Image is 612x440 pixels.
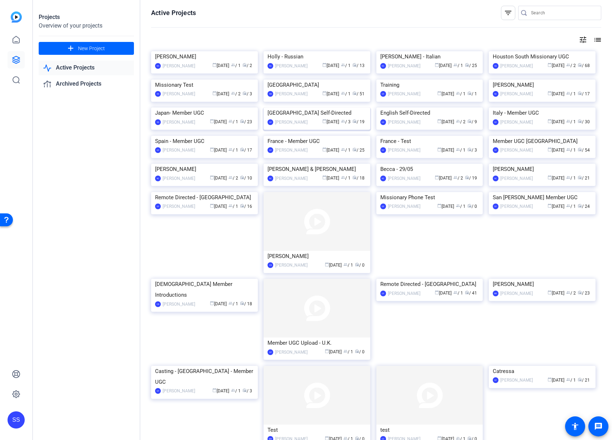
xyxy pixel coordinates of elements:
span: / 1 [341,91,351,96]
span: [DATE] [212,91,229,96]
img: blue-gradient.svg [11,11,22,23]
span: / 1 [228,301,238,306]
span: group [228,147,233,152]
div: GF [268,147,273,153]
span: / 3 [242,91,252,96]
span: calendar_today [435,290,439,295]
span: group [566,204,570,208]
span: radio [578,377,582,382]
mat-icon: add [66,44,75,53]
span: group [566,175,570,180]
div: [PERSON_NAME] [500,377,533,384]
mat-icon: accessibility [571,422,579,431]
span: group [566,147,570,152]
span: calendar_today [322,175,327,180]
div: Spain - Member UGC [155,136,254,147]
span: calendar_today [210,147,214,152]
span: / 25 [352,148,365,153]
div: Remote Directed - [GEOGRAPHIC_DATA] [380,279,479,290]
div: Member UGC [GEOGRAPHIC_DATA] [493,136,592,147]
span: [DATE] [435,63,452,68]
div: GF [268,119,273,125]
span: [DATE] [322,63,339,68]
div: [PERSON_NAME] [388,62,420,70]
span: / 3 [341,119,351,124]
div: [PERSON_NAME] [500,203,533,210]
div: [PERSON_NAME] [163,301,195,308]
div: [PERSON_NAME] [500,119,533,126]
span: group [228,204,233,208]
div: [PERSON_NAME] [388,290,420,297]
span: calendar_today [548,91,552,95]
div: GF [380,291,386,296]
span: group [566,119,570,123]
div: [PERSON_NAME] [275,175,308,182]
span: / 21 [578,378,590,383]
span: New Project [78,45,105,52]
span: / 68 [578,63,590,68]
span: radio [465,63,469,67]
span: [DATE] [322,176,339,181]
span: calendar_today [325,349,329,353]
span: [DATE] [437,91,454,96]
span: / 1 [453,291,463,296]
span: group [453,290,458,295]
span: group [343,262,348,267]
span: [DATE] [435,291,452,296]
span: radio [352,175,357,180]
span: calendar_today [548,290,552,295]
span: [DATE] [210,148,227,153]
span: calendar_today [322,63,327,67]
span: / 2 [566,63,576,68]
span: / 19 [352,119,365,124]
div: [PERSON_NAME] [155,164,254,174]
span: radio [352,63,357,67]
span: radio [240,204,244,208]
div: [PERSON_NAME] [500,290,533,297]
span: group [231,63,235,67]
span: [DATE] [325,263,342,268]
span: / 1 [566,119,576,124]
span: radio [578,119,582,123]
div: [PERSON_NAME] [275,262,308,269]
span: / 0 [355,263,365,268]
div: NC [493,91,498,97]
span: / 10 [240,176,252,181]
span: / 1 [566,378,576,383]
div: [PERSON_NAME] [163,203,195,210]
span: radio [355,349,359,353]
span: group [228,119,233,123]
div: CB [268,262,273,268]
span: / 1 [228,148,238,153]
span: group [453,63,458,67]
div: [PERSON_NAME] - Italian [380,51,479,62]
a: Archived Projects [39,77,134,91]
div: MR [493,291,498,296]
span: calendar_today [212,388,217,392]
div: Training [380,80,479,90]
div: Japan- Member UGC [155,107,254,118]
span: group [228,175,233,180]
div: GF [268,349,273,355]
div: [PERSON_NAME] [163,62,195,70]
div: SS [155,119,161,125]
span: / 1 [341,176,351,181]
div: [GEOGRAPHIC_DATA] [268,80,366,90]
span: / 1 [453,63,463,68]
div: Projects [39,13,134,21]
div: GF [380,147,386,153]
div: SS [155,91,161,97]
span: calendar_today [437,204,442,208]
span: / 1 [228,204,238,209]
div: [PERSON_NAME] [163,119,195,126]
span: group [456,91,460,95]
div: [PERSON_NAME] [163,175,195,182]
div: Missionary Phone Test [380,192,479,203]
div: [PERSON_NAME] [500,90,533,97]
span: radio [352,147,357,152]
div: [PERSON_NAME] [275,90,308,97]
div: GF [493,147,498,153]
span: / 1 [566,176,576,181]
div: France - Member UGC [268,136,366,147]
div: [PERSON_NAME] [493,279,592,290]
